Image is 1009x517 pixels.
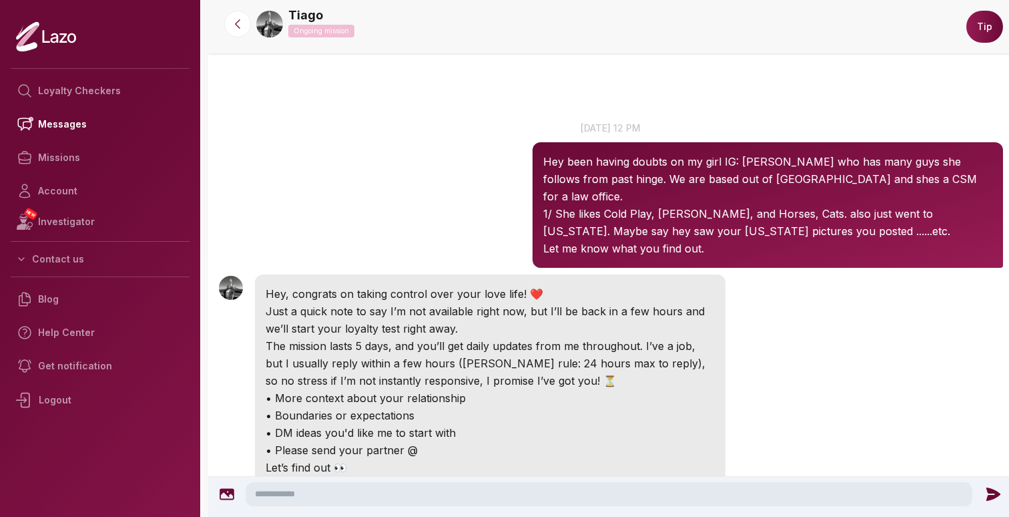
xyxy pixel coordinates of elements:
p: • Please send your partner @ [266,442,715,459]
p: Let’s find out 👀 [266,459,715,476]
a: Help Center [11,316,190,349]
p: • More context about your relationship [266,389,715,407]
p: Hey been having doubts on my girl IG: [PERSON_NAME] who has many guys she follows from past hinge... [543,153,992,205]
button: Tip [966,11,1003,43]
div: Logout [11,383,190,417]
p: Hey, congrats on taking control over your love life! ❤️ [266,285,715,303]
a: Loyalty Checkers [11,74,190,108]
a: Missions [11,141,190,174]
a: Messages [11,108,190,141]
img: User avatar [219,276,243,300]
button: Contact us [11,247,190,271]
p: Just a quick note to say I’m not available right now, but I’ll be back in a few hours and we’ll s... [266,303,715,337]
p: Ongoing mission [288,25,354,37]
a: Blog [11,283,190,316]
p: 1/ She likes Cold Play, [PERSON_NAME], and Horses, Cats. also just went to [US_STATE]. Maybe say ... [543,205,992,240]
a: NEWInvestigator [11,208,190,236]
a: Get notification [11,349,190,383]
p: The mission lasts 5 days, and you’ll get daily updates from me throughout. I’ve a job, but I usua... [266,337,715,389]
img: dcaf1818-ca8d-4ccf-9429-b343b998978c [256,11,283,37]
a: Tiago [288,6,323,25]
span: NEW [23,207,38,220]
a: Account [11,174,190,208]
p: • DM ideas you'd like me to start with [266,424,715,442]
p: Let me know what you find out. [543,240,992,257]
p: • Boundaries or expectations [266,407,715,424]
